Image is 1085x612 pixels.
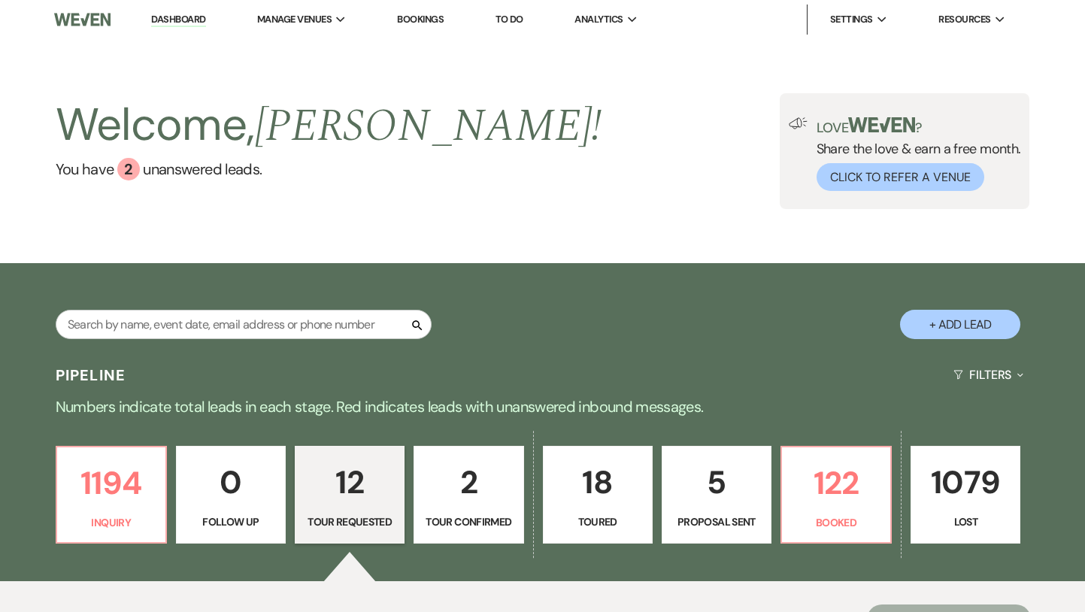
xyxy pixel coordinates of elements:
img: weven-logo-green.svg [848,117,915,132]
a: 0Follow Up [176,446,286,544]
a: Bookings [397,13,444,26]
span: Settings [830,12,873,27]
a: 5Proposal Sent [662,446,771,544]
p: 122 [791,458,881,508]
span: Resources [938,12,990,27]
p: Love ? [817,117,1021,135]
a: 1079Lost [911,446,1020,544]
p: Toured [553,514,643,530]
a: 12Tour Requested [295,446,405,544]
p: Tour Requested [305,514,395,530]
a: You have 2 unanswered leads. [56,158,602,180]
a: 2Tour Confirmed [414,446,523,544]
img: loud-speaker-illustration.svg [789,117,808,129]
div: Share the love & earn a free month. [808,117,1021,191]
a: 1194Inquiry [56,446,167,544]
span: Manage Venues [257,12,332,27]
a: 122Booked [780,446,892,544]
button: Click to Refer a Venue [817,163,984,191]
p: 0 [186,457,276,507]
button: Filters [947,355,1029,395]
button: + Add Lead [900,310,1020,339]
a: To Do [496,13,523,26]
p: Proposal Sent [671,514,762,530]
img: Weven Logo [54,4,111,35]
h2: Welcome, [56,93,602,158]
a: 18Toured [543,446,653,544]
p: Tour Confirmed [423,514,514,530]
span: Analytics [574,12,623,27]
input: Search by name, event date, email address or phone number [56,310,432,339]
p: Lost [920,514,1011,530]
p: 2 [423,457,514,507]
p: 12 [305,457,395,507]
p: Booked [791,514,881,531]
p: 18 [553,457,643,507]
p: Inquiry [66,514,156,531]
div: 2 [117,158,140,180]
p: Numbers indicate total leads in each stage. Red indicates leads with unanswered inbound messages. [2,395,1084,419]
p: 1194 [66,458,156,508]
p: 1079 [920,457,1011,507]
h3: Pipeline [56,365,126,386]
a: Dashboard [151,13,205,27]
span: [PERSON_NAME] ! [255,92,602,161]
p: Follow Up [186,514,276,530]
p: 5 [671,457,762,507]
